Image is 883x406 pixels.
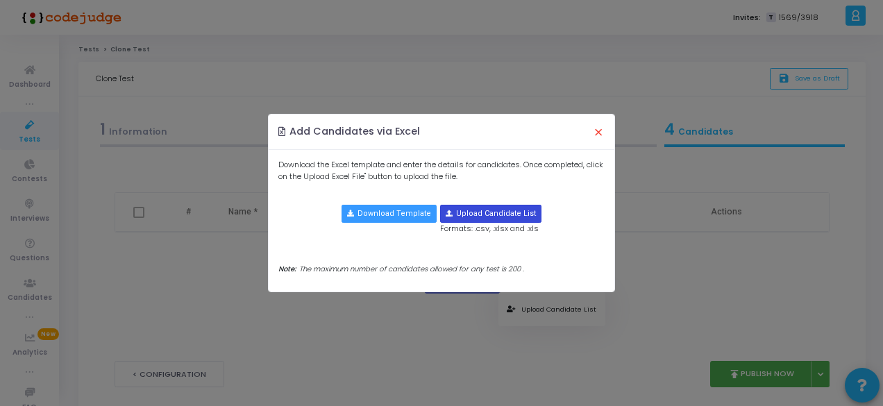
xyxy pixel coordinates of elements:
span: The maximum number of candidates allowed for any test is 200 . [299,264,524,274]
span: Note: [278,264,296,274]
p: Download the Excel template and enter the details for candidates. Once completed, click on the Up... [278,159,605,182]
button: Close [584,117,613,147]
button: Download Template [342,205,437,223]
h4: Add Candidates via Excel [278,124,421,139]
button: Upload Candidate List [440,205,541,223]
div: Formats: .csv, .xlsx and .xls [440,205,541,235]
